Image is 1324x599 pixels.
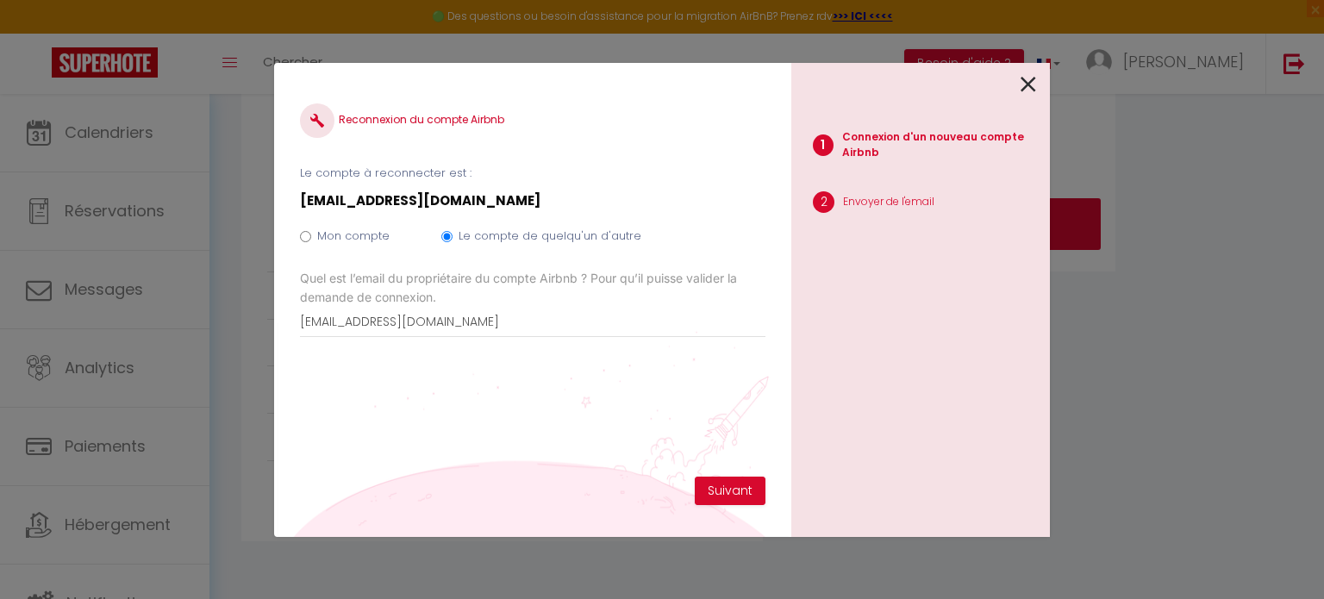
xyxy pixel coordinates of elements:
span: 1 [813,134,834,156]
h4: Reconnexion du compte Airbnb [300,103,765,138]
p: Envoyer de l'email [843,194,934,210]
button: Suivant [695,477,765,506]
span: 2 [813,191,834,213]
p: Le compte à reconnecter est : [300,165,765,182]
label: Quel est l’email du propriétaire du compte Airbnb ? Pour qu’il puisse valider la demande de conne... [300,269,765,307]
p: [EMAIL_ADDRESS][DOMAIN_NAME] [300,190,765,211]
label: Le compte de quelqu'un d'autre [459,228,641,245]
label: Mon compte [317,228,390,245]
p: Connexion d'un nouveau compte Airbnb [842,129,1051,162]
